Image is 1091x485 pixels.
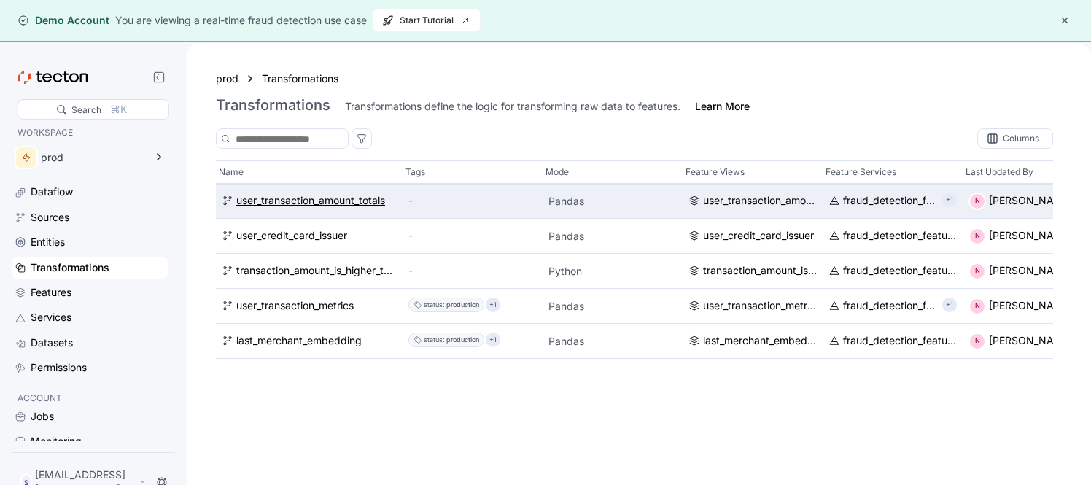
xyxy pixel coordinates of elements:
div: user_transaction_amount_totals [236,193,385,209]
a: Dataflow [12,181,168,203]
div: Transformations [31,260,109,276]
a: prod [216,71,238,87]
div: user_credit_card_issuer [703,228,814,244]
a: user_transaction_metrics [688,298,817,314]
a: Services [12,306,168,328]
a: Permissions [12,357,168,379]
p: Pandas [548,194,677,209]
p: Feature Views [686,165,745,179]
div: transaction_amount_is_higher_than_average [703,263,817,279]
div: last_merchant_embedding [703,333,817,349]
div: Dataflow [31,184,73,200]
div: fraud_detection_feature_service:v2 [843,228,957,244]
p: +1 [489,333,497,348]
p: WORKSPACE [18,125,162,140]
div: user_transaction_metrics [236,298,354,314]
div: Permissions [31,360,87,376]
a: Transformations [262,71,338,87]
p: Feature Services [826,165,896,179]
a: user_transaction_amount_totals [222,193,397,209]
a: fraud_detection_feature_service:v2 [828,193,936,209]
a: transaction_amount_is_higher_than_average [222,263,397,279]
div: Sources [31,209,69,225]
a: Datasets [12,332,168,354]
div: You are viewing a real-time fraud detection use case [115,12,367,28]
p: Tags [405,165,425,179]
a: Sources [12,206,168,228]
p: Pandas [548,229,677,244]
div: fraud_detection_feature_service:v2 [843,193,936,209]
div: prod [41,152,144,163]
a: fraud_detection_feature_service:v2 [828,333,957,349]
p: +1 [946,193,953,208]
div: - [408,263,537,279]
div: Entities [31,234,65,250]
div: production [446,298,479,313]
div: last_merchant_embedding [236,333,362,349]
div: Search⌘K [18,99,169,120]
div: user_credit_card_issuer [236,228,347,244]
a: last_merchant_embedding [222,333,397,349]
div: transaction_amount_is_higher_than_average [236,263,397,279]
h3: Transformations [216,96,330,114]
div: - [408,193,537,209]
div: fraud_detection_feature_service:v2 [843,263,957,279]
div: - [408,228,537,244]
div: Datasets [31,335,73,351]
a: user_transaction_amount_totals [688,193,817,209]
div: Demo Account [18,13,109,28]
p: +1 [946,298,953,313]
div: Columns [1003,134,1039,143]
p: ACCOUNT [18,391,162,406]
div: Features [31,284,71,300]
button: Start Tutorial [373,9,481,32]
p: Pandas [548,334,677,349]
a: fraud_detection_feature_service:v2 [828,228,957,244]
a: Monitoring [12,430,168,452]
div: Services [31,309,71,325]
p: Last Updated By [966,165,1033,179]
p: Mode [545,165,569,179]
p: Name [219,165,244,179]
a: user_transaction_metrics [222,298,397,314]
a: user_credit_card_issuer [222,228,397,244]
div: Transformations define the logic for transforming raw data to features. [345,99,680,114]
div: Jobs [31,408,54,424]
div: Monitoring [31,433,82,449]
a: Learn More [695,99,750,114]
a: last_merchant_embedding [688,333,817,349]
a: Jobs [12,406,168,427]
div: status : [424,298,445,313]
div: user_transaction_metrics [703,298,817,314]
div: fraud_detection_feature_service [843,298,936,314]
a: Features [12,282,168,303]
div: user_transaction_amount_totals [703,193,817,209]
a: Transformations [12,257,168,279]
span: Start Tutorial [382,9,471,31]
div: ⌘K [110,101,127,117]
a: fraud_detection_feature_service [828,298,936,314]
p: +1 [489,298,497,313]
div: production [446,333,479,348]
div: Search [71,103,101,117]
p: Pandas [548,299,677,314]
a: transaction_amount_is_higher_than_average [688,263,817,279]
p: Python [548,264,677,279]
a: Entities [12,231,168,253]
a: fraud_detection_feature_service:v2 [828,263,957,279]
div: status : [424,333,445,348]
div: fraud_detection_feature_service:v2 [843,333,957,349]
a: user_credit_card_issuer [688,228,817,244]
div: Columns [977,128,1053,149]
